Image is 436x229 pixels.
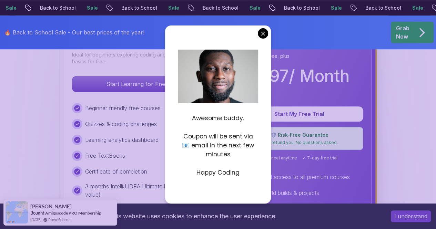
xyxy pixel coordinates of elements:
[85,167,147,176] p: Certificate of completion
[249,173,350,181] p: Unlimited access to all premium courses
[85,136,159,144] p: Learning analytics dashboard
[48,217,70,222] a: ProveSource
[18,4,65,11] p: Back to School
[72,81,202,87] a: Start Learning for Free
[236,106,363,122] button: Start My Free Trial
[261,155,297,161] span: ✓ Cancel anytime
[85,104,161,112] p: Beginner friendly free courses
[241,132,358,138] p: 🛡️ Risk-Free Guarantee
[45,210,101,216] a: Amigoscode PRO Membership
[241,140,358,145] p: We'll refund you. No questions asked.
[65,4,87,11] p: Sale
[244,110,355,118] p: Start My Free Trial
[30,210,44,216] span: Bought
[236,53,363,60] p: Everything in Free, plus
[227,4,250,11] p: Sale
[72,76,201,92] p: Start Learning for Free
[309,4,331,11] p: Sale
[236,68,349,84] p: $ 19.97 / Month
[30,217,41,222] span: [DATE]
[390,4,412,11] p: Sale
[85,182,202,199] p: 3 months IntelliJ IDEA Ultimate license ($249 value)
[303,155,337,161] span: ✓ 7-day free trial
[4,28,144,37] p: 🔥 Back to School Sale - Our best prices of the year!
[6,201,28,223] img: provesource social proof notification image
[85,152,125,160] p: Free TextBooks
[249,189,319,197] p: Real-world builds & projects
[181,4,227,11] p: Back to School
[396,24,409,41] p: Grab Now
[5,209,381,224] div: This website uses cookies to enhance the user experience.
[146,4,168,11] p: Sale
[343,4,390,11] p: Back to School
[262,4,309,11] p: Back to School
[99,4,146,11] p: Back to School
[391,210,431,222] button: Accept cookies
[72,76,202,92] button: Start Learning for Free
[85,120,157,128] p: Quizzes & coding challenges
[72,51,202,65] p: Ideal for beginners exploring coding and learning the basics for free.
[30,204,72,209] span: [PERSON_NAME]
